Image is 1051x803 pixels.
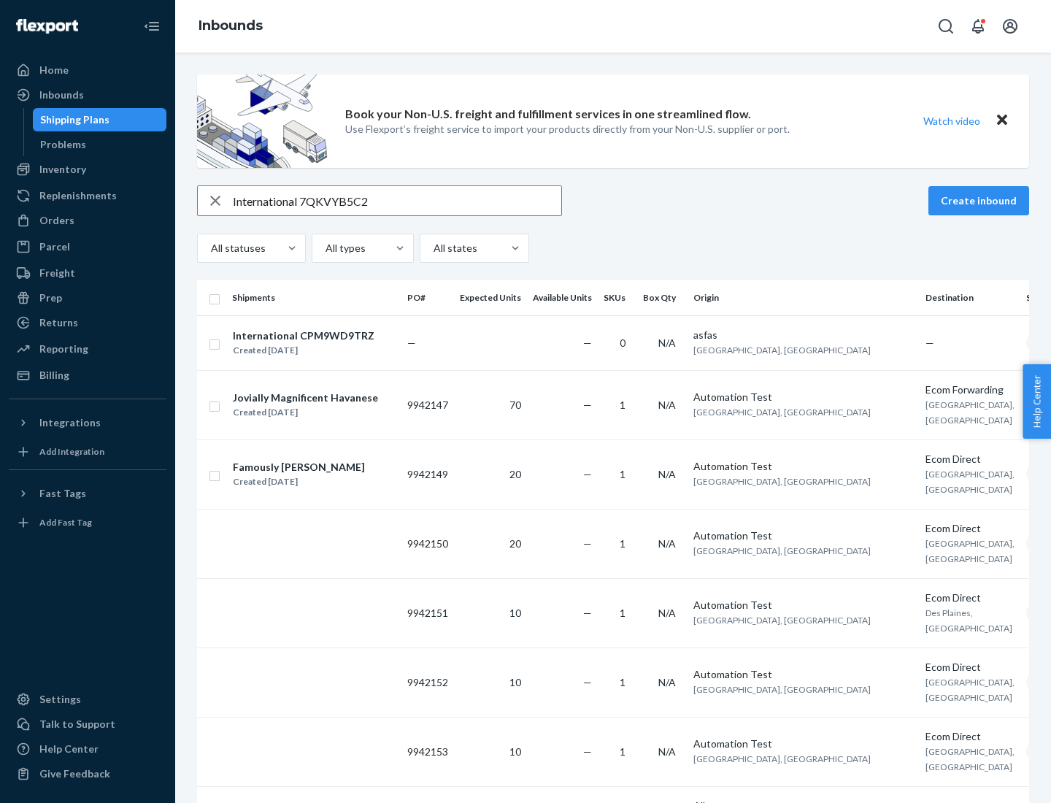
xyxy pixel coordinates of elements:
[40,112,109,127] div: Shipping Plans
[16,19,78,34] img: Flexport logo
[9,511,166,534] a: Add Fast Tag
[233,474,365,489] div: Created [DATE]
[9,337,166,361] a: Reporting
[693,459,914,474] div: Automation Test
[925,607,1012,634] span: Des Plaines, [GEOGRAPHIC_DATA]
[345,106,751,123] p: Book your Non-U.S. freight and fulfillment services in one streamlined flow.
[620,676,625,688] span: 1
[583,399,592,411] span: —
[432,241,434,255] input: All states
[925,729,1015,744] div: Ecom Direct
[693,345,871,356] span: [GEOGRAPHIC_DATA], [GEOGRAPHIC_DATA]
[39,188,117,203] div: Replenishments
[693,545,871,556] span: [GEOGRAPHIC_DATA], [GEOGRAPHIC_DATA]
[509,468,521,480] span: 20
[39,63,69,77] div: Home
[39,88,84,102] div: Inbounds
[39,266,75,280] div: Freight
[658,607,676,619] span: N/A
[658,537,676,550] span: N/A
[658,468,676,480] span: N/A
[658,337,676,349] span: N/A
[925,660,1015,675] div: Ecom Direct
[39,717,115,731] div: Talk to Support
[39,315,78,330] div: Returns
[693,390,914,404] div: Automation Test
[693,328,914,342] div: asfas
[688,280,920,315] th: Origin
[1023,364,1051,439] span: Help Center
[583,745,592,758] span: —
[925,746,1015,772] span: [GEOGRAPHIC_DATA], [GEOGRAPHIC_DATA]
[209,241,211,255] input: All statuses
[39,291,62,305] div: Prep
[509,676,521,688] span: 10
[233,391,378,405] div: Jovially Magnificent Havanese
[693,667,914,682] div: Automation Test
[199,18,263,34] a: Inbounds
[658,745,676,758] span: N/A
[620,399,625,411] span: 1
[693,684,871,695] span: [GEOGRAPHIC_DATA], [GEOGRAPHIC_DATA]
[9,440,166,464] a: Add Integration
[925,337,934,349] span: —
[401,717,454,786] td: 9942153
[693,753,871,764] span: [GEOGRAPHIC_DATA], [GEOGRAPHIC_DATA]
[401,578,454,648] td: 9942151
[39,342,88,356] div: Reporting
[931,12,960,41] button: Open Search Box
[9,712,166,736] a: Talk to Support
[9,58,166,82] a: Home
[928,186,1029,215] button: Create inbound
[620,337,625,349] span: 0
[963,12,993,41] button: Open notifications
[39,742,99,756] div: Help Center
[598,280,637,315] th: SKUs
[9,411,166,434] button: Integrations
[925,538,1015,564] span: [GEOGRAPHIC_DATA], [GEOGRAPHIC_DATA]
[925,521,1015,536] div: Ecom Direct
[693,737,914,751] div: Automation Test
[33,108,167,131] a: Shipping Plans
[925,452,1015,466] div: Ecom Direct
[401,370,454,439] td: 9942147
[9,762,166,785] button: Give Feedback
[233,186,561,215] input: Search inbounds by name, destination, msku...
[693,529,914,543] div: Automation Test
[925,591,1015,605] div: Ecom Direct
[925,469,1015,495] span: [GEOGRAPHIC_DATA], [GEOGRAPHIC_DATA]
[9,83,166,107] a: Inbounds
[40,137,86,152] div: Problems
[39,368,69,383] div: Billing
[39,692,81,707] div: Settings
[9,364,166,387] a: Billing
[920,280,1020,315] th: Destination
[345,122,790,137] p: Use Flexport’s freight service to import your products directly from your Non-U.S. supplier or port.
[9,158,166,181] a: Inventory
[693,598,914,612] div: Automation Test
[39,445,104,458] div: Add Integration
[39,162,86,177] div: Inventory
[509,537,521,550] span: 20
[925,383,1015,397] div: Ecom Forwarding
[9,688,166,711] a: Settings
[620,607,625,619] span: 1
[658,676,676,688] span: N/A
[9,286,166,310] a: Prep
[39,213,74,228] div: Orders
[9,235,166,258] a: Parcel
[996,12,1025,41] button: Open account menu
[509,399,521,411] span: 70
[658,399,676,411] span: N/A
[637,280,688,315] th: Box Qty
[39,239,70,254] div: Parcel
[401,648,454,717] td: 9942152
[233,328,374,343] div: International CPM9WD9TRZ
[39,486,86,501] div: Fast Tags
[137,12,166,41] button: Close Navigation
[187,5,274,47] ol: breadcrumbs
[233,405,378,420] div: Created [DATE]
[925,677,1015,703] span: [GEOGRAPHIC_DATA], [GEOGRAPHIC_DATA]
[509,607,521,619] span: 10
[620,468,625,480] span: 1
